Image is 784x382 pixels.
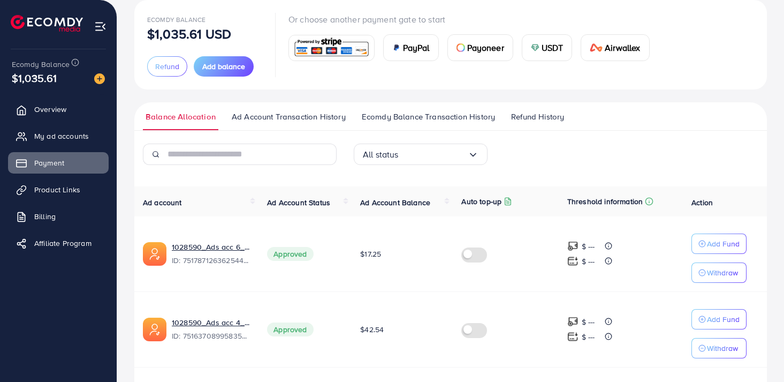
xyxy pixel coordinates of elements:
[267,247,313,261] span: Approved
[34,131,89,141] span: My ad accounts
[691,263,747,283] button: Withdraw
[8,179,109,200] a: Product Links
[360,197,430,208] span: Ad Account Balance
[147,27,231,40] p: $1,035.61 USD
[292,36,371,59] img: card
[34,184,80,195] span: Product Links
[34,158,64,168] span: Payment
[582,255,595,268] p: $ ---
[232,111,346,123] span: Ad Account Transaction History
[8,99,109,120] a: Overview
[392,43,401,52] img: card
[172,242,250,266] div: <span class='underline'>1028590_Ads acc 6_1750390915755</span></br>7517871263625445383
[691,309,747,329] button: Add Fund
[399,146,468,163] input: Search for option
[582,331,595,343] p: $ ---
[567,256,579,267] img: top-up amount
[691,234,747,254] button: Add Fund
[447,34,513,61] a: cardPayoneer
[8,125,109,147] a: My ad accounts
[567,316,579,327] img: top-up amount
[567,241,579,252] img: top-up amount
[172,317,250,328] a: 1028590_Ads acc 4_1750041485530
[194,56,254,77] button: Add balance
[567,331,579,342] img: top-up amount
[605,41,640,54] span: Airwallex
[707,237,740,250] p: Add Fund
[155,61,179,72] span: Refund
[360,249,381,259] span: $17.25
[467,41,504,54] span: Payoneer
[383,34,439,61] a: cardPayPal
[172,317,250,342] div: <span class='underline'>1028590_Ads acc 4_1750041485530</span></br>7516370899583549441
[11,15,83,32] img: logo
[12,58,57,99] span: $1,035.61
[582,240,595,253] p: $ ---
[172,255,250,266] span: ID: 7517871263625445383
[94,20,106,33] img: menu
[202,61,245,72] span: Add balance
[707,266,738,279] p: Withdraw
[172,331,250,341] span: ID: 7516370899583549441
[8,233,109,254] a: Affiliate Program
[143,242,166,266] img: ic-ads-acc.e4c84228.svg
[590,43,603,52] img: card
[360,324,384,335] span: $42.54
[362,111,495,123] span: Ecomdy Balance Transaction History
[34,104,66,115] span: Overview
[143,197,182,208] span: Ad account
[707,342,738,355] p: Withdraw
[511,111,564,123] span: Refund History
[94,73,105,84] img: image
[567,195,643,208] p: Threshold information
[522,34,573,61] a: cardUSDT
[147,56,187,77] button: Refund
[267,197,330,208] span: Ad Account Status
[739,334,776,374] iframe: Chat
[288,35,375,61] a: card
[542,41,564,54] span: USDT
[691,338,747,358] button: Withdraw
[691,197,713,208] span: Action
[288,13,658,26] p: Or choose another payment gate to start
[143,318,166,341] img: ic-ads-acc.e4c84228.svg
[146,111,216,123] span: Balance Allocation
[8,206,109,227] a: Billing
[403,41,430,54] span: PayPal
[363,146,399,163] span: All status
[147,15,205,24] span: Ecomdy Balance
[707,313,740,326] p: Add Fund
[172,242,250,252] a: 1028590_Ads acc 6_1750390915755
[267,323,313,336] span: Approved
[461,195,501,208] p: Auto top-up
[354,144,488,165] div: Search for option
[582,316,595,328] p: $ ---
[34,238,92,249] span: Affiliate Program
[8,152,109,174] a: Payment
[12,59,70,70] span: Ecomdy Balance
[531,43,539,52] img: card
[34,211,56,222] span: Billing
[581,34,649,61] a: cardAirwallex
[456,43,465,52] img: card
